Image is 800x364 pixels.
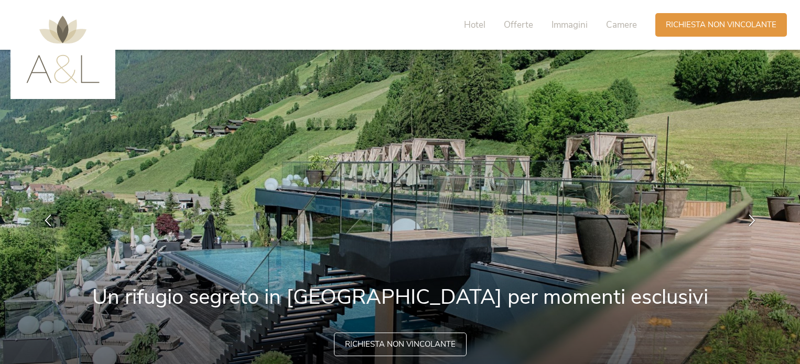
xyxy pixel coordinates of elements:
[606,19,637,31] span: Camere
[26,16,100,83] img: AMONTI & LUNARIS Wellnessresort
[504,19,533,31] span: Offerte
[552,19,588,31] span: Immagini
[666,19,776,30] span: Richiesta non vincolante
[464,19,485,31] span: Hotel
[345,339,456,350] span: Richiesta non vincolante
